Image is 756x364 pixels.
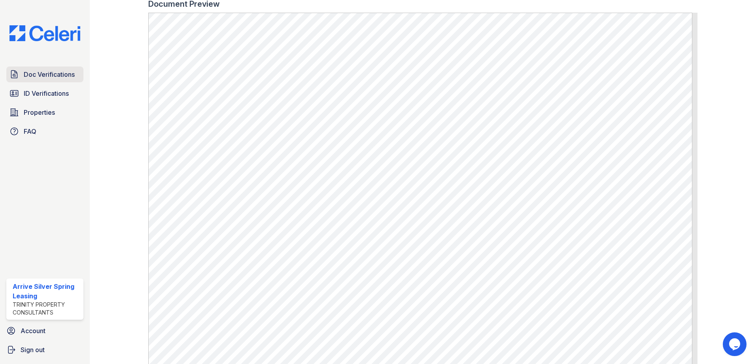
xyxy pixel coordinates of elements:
[21,326,45,336] span: Account
[24,108,55,117] span: Properties
[3,323,87,339] a: Account
[723,332,748,356] iframe: chat widget
[3,342,87,358] a: Sign out
[3,25,87,41] img: CE_Logo_Blue-a8612792a0a2168367f1c8372b55b34899dd931a85d93a1a3d3e32e68fde9ad4.png
[13,282,80,301] div: Arrive Silver Spring Leasing
[6,66,83,82] a: Doc Verifications
[6,104,83,120] a: Properties
[13,301,80,317] div: Trinity Property Consultants
[24,89,69,98] span: ID Verifications
[24,127,36,136] span: FAQ
[21,345,45,355] span: Sign out
[24,70,75,79] span: Doc Verifications
[6,123,83,139] a: FAQ
[6,85,83,101] a: ID Verifications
